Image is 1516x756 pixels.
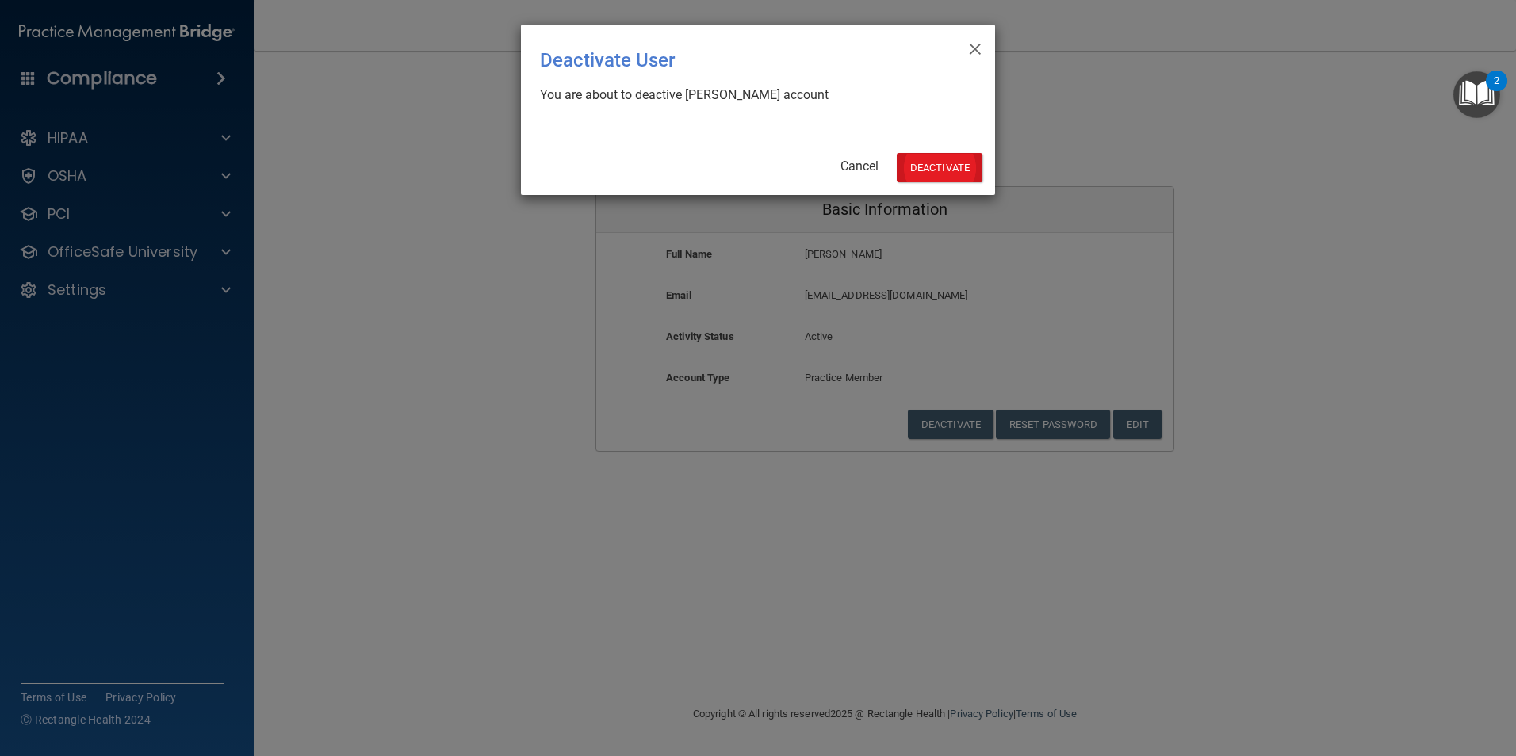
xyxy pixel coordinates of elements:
div: Deactivate User [540,37,911,83]
button: Deactivate [897,153,982,182]
iframe: Drift Widget Chat Controller [1242,643,1497,707]
div: 2 [1494,81,1499,101]
a: Cancel [840,158,879,174]
div: You are about to deactive [PERSON_NAME] account [540,86,963,104]
button: Open Resource Center, 2 new notifications [1453,71,1500,118]
span: × [968,31,982,63]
